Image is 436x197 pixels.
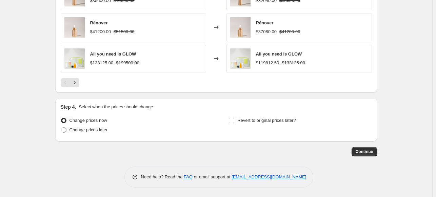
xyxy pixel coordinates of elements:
[70,118,107,123] span: Change prices now
[70,78,79,87] button: Next
[90,20,108,25] span: Rénover
[230,17,251,38] img: Renover_2e389853-d975-4fb3-9622-050aa40c7e84_80x.jpg
[256,28,277,35] div: $37080.00
[193,174,232,179] span: or email support at
[256,60,279,66] div: $119812.50
[184,174,193,179] a: FAQ
[232,174,306,179] a: [EMAIL_ADDRESS][DOMAIN_NAME]
[282,60,305,66] strike: $133125.00
[237,118,296,123] span: Revert to original prices later?
[352,147,377,156] button: Continue
[230,48,251,69] img: All-You-Need-Is-Glow_a67e657f-eac3-4570-b1c2-3ec251b94a92_80x.jpg
[90,60,114,66] div: $133125.00
[61,78,79,87] nav: Pagination
[256,20,274,25] span: Rénover
[114,28,134,35] strike: $51500.00
[141,174,184,179] span: Need help? Read the
[70,127,108,132] span: Change prices later
[64,17,85,38] img: Renover_2e389853-d975-4fb3-9622-050aa40c7e84_80x.jpg
[64,48,85,69] img: All-You-Need-Is-Glow_a67e657f-eac3-4570-b1c2-3ec251b94a92_80x.jpg
[90,28,111,35] div: $41200.00
[90,51,136,57] span: All you need is GLOW
[279,28,300,35] strike: $41200.00
[116,60,139,66] strike: $199500.00
[356,149,373,154] span: Continue
[61,104,76,110] h2: Step 4.
[256,51,302,57] span: All you need is GLOW
[79,104,153,110] p: Select when the prices should change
